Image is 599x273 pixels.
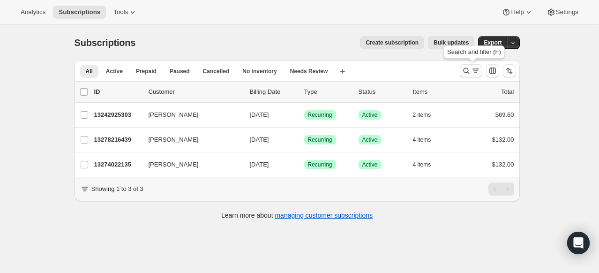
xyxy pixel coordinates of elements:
[359,87,405,97] p: Status
[250,87,297,97] p: Billing Date
[511,8,524,16] span: Help
[221,211,373,220] p: Learn more about
[413,161,431,168] span: 4 items
[149,87,242,97] p: Customer
[143,157,237,172] button: [PERSON_NAME]
[53,6,106,19] button: Subscriptions
[94,160,141,169] p: 13274022135
[94,108,514,121] div: 13242925303[PERSON_NAME][DATE]SuccessRecurringSuccessActive2 items$69.60
[94,87,141,97] p: ID
[21,8,45,16] span: Analytics
[242,68,277,75] span: No inventory
[434,39,469,46] span: Bulk updates
[94,133,514,146] div: 13278216439[PERSON_NAME][DATE]SuccessRecurringSuccessActive4 items$132.00
[94,135,141,144] p: 13278216439
[308,136,332,144] span: Recurring
[413,111,431,119] span: 2 items
[250,161,269,168] span: [DATE]
[495,111,514,118] span: $69.60
[362,136,378,144] span: Active
[492,136,514,143] span: $132.00
[496,6,539,19] button: Help
[460,64,482,77] button: Search and filter results
[335,65,350,78] button: Create new view
[362,111,378,119] span: Active
[413,133,442,146] button: 4 items
[149,160,199,169] span: [PERSON_NAME]
[75,38,136,48] span: Subscriptions
[290,68,328,75] span: Needs Review
[86,68,93,75] span: All
[360,36,424,49] button: Create subscription
[308,161,332,168] span: Recurring
[108,6,143,19] button: Tools
[366,39,419,46] span: Create subscription
[486,64,499,77] button: Customize table column order and visibility
[484,39,502,46] span: Export
[362,161,378,168] span: Active
[556,8,578,16] span: Settings
[567,232,590,254] div: Open Intercom Messenger
[136,68,157,75] span: Prepaid
[492,161,514,168] span: $132.00
[413,87,460,97] div: Items
[304,87,351,97] div: Type
[501,87,514,97] p: Total
[59,8,100,16] span: Subscriptions
[149,110,199,120] span: [PERSON_NAME]
[15,6,51,19] button: Analytics
[488,182,514,196] nav: Pagination
[91,184,143,194] p: Showing 1 to 3 of 3
[428,36,474,49] button: Bulk updates
[250,111,269,118] span: [DATE]
[94,110,141,120] p: 13242925303
[143,107,237,122] button: [PERSON_NAME]
[106,68,123,75] span: Active
[170,68,190,75] span: Paused
[413,158,442,171] button: 4 items
[203,68,230,75] span: Cancelled
[94,87,514,97] div: IDCustomerBilling DateTypeStatusItemsTotal
[113,8,128,16] span: Tools
[413,108,442,121] button: 2 items
[275,212,373,219] a: managing customer subscriptions
[503,64,516,77] button: Sort the results
[308,111,332,119] span: Recurring
[94,158,514,171] div: 13274022135[PERSON_NAME][DATE]SuccessRecurringSuccessActive4 items$132.00
[250,136,269,143] span: [DATE]
[541,6,584,19] button: Settings
[413,136,431,144] span: 4 items
[143,132,237,147] button: [PERSON_NAME]
[149,135,199,144] span: [PERSON_NAME]
[478,36,507,49] button: Export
